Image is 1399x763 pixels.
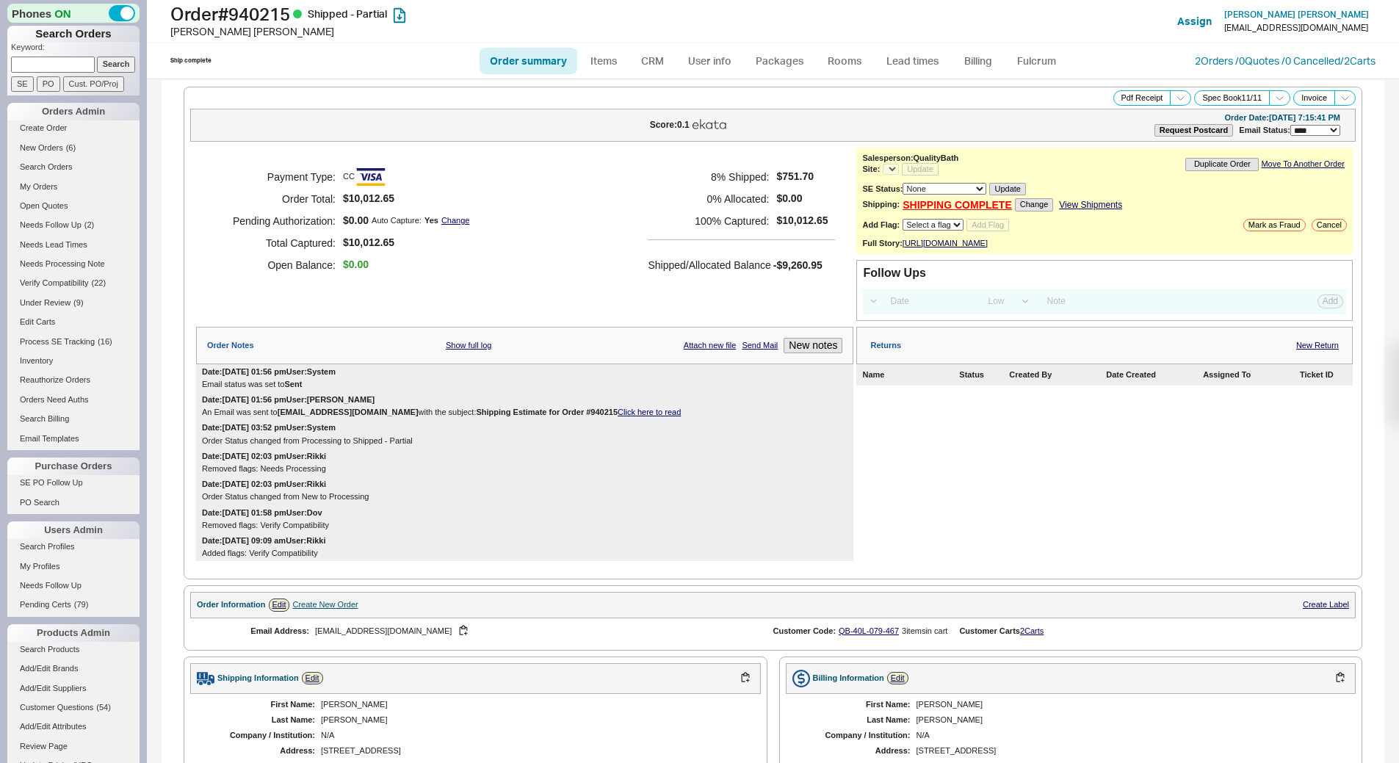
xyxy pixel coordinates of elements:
[7,700,140,715] a: Customer Questions(54)
[959,370,1006,380] div: Status
[217,673,299,683] div: Shipping Information
[1106,370,1200,380] div: Date Created
[952,48,1004,74] a: Billing
[269,599,290,611] a: Edit
[20,703,93,712] span: Customer Questions
[1009,370,1103,380] div: Created By
[7,431,140,446] a: Email Templates
[92,278,106,287] span: ( 22 )
[7,681,140,696] a: Add/Edit Suppliers
[784,338,842,353] button: New notes
[677,48,742,74] a: User info
[20,298,71,307] span: Under Review
[648,188,769,210] h5: 0 % Allocated:
[214,626,309,636] div: Email Address:
[66,143,76,152] span: ( 6 )
[7,353,140,369] a: Inventory
[7,411,140,427] a: Search Billing
[302,672,323,684] a: Edit
[214,210,336,232] h5: Pending Authorization:
[1224,9,1369,20] span: [PERSON_NAME] [PERSON_NAME]
[862,239,902,248] div: Full Story:
[343,258,369,271] span: $0.00
[321,700,746,709] div: [PERSON_NAME]
[7,392,140,408] a: Orders Need Auths
[1293,90,1335,106] button: Invoice
[480,48,577,74] a: Order summary
[476,408,618,416] b: Shipping Estimate for Order #940215
[648,166,769,188] h5: 8 % Shipped:
[7,539,140,554] a: Search Profiles
[7,661,140,676] a: Add/Edit Brands
[205,731,315,740] div: Company / Institution:
[205,746,315,756] div: Address:
[11,76,34,92] input: SE
[966,219,1009,231] button: Add Flag
[917,731,1342,740] div: N/A
[648,210,769,232] h5: 100 % Captured:
[343,236,469,249] span: $10,012.65
[1177,14,1212,29] button: Assign
[214,188,336,210] h5: Order Total:
[343,214,369,227] span: $0.00
[902,626,947,636] div: 3 item s in cart
[813,673,884,683] div: Billing Information
[7,578,140,593] a: Needs Follow Up
[1224,23,1368,33] div: [EMAIL_ADDRESS][DOMAIN_NAME]
[863,267,925,280] div: Follow Ups
[862,153,958,162] b: Salesperson: QualityBath
[7,642,140,657] a: Search Products
[1015,198,1054,211] button: Change
[817,48,872,74] a: Rooms
[20,220,82,229] span: Needs Follow Up
[800,700,911,709] div: First Name:
[1195,54,1340,67] a: 2Orders /0Quotes /0 Cancelled
[618,408,681,416] a: Click here to read
[773,259,823,271] span: -$9,260.95
[73,298,83,307] span: ( 9 )
[278,408,419,416] b: [EMAIL_ADDRESS][DOMAIN_NAME]
[202,452,326,461] div: Date: [DATE] 02:03 pm User: Rikki
[1340,54,1375,67] a: /2Carts
[1261,159,1345,169] a: Move To Another Order
[170,4,704,24] h1: Order # 940215
[917,700,1342,709] div: [PERSON_NAME]
[1203,370,1297,380] div: Assigned To
[202,464,847,474] div: Removed flags: Needs Processing
[776,170,828,183] span: $751.70
[776,192,828,205] span: $0.00
[20,337,95,346] span: Process SE Tracking
[7,475,140,491] a: SE PO Follow Up
[7,372,140,388] a: Reauthorize Orders
[441,216,470,225] a: Change
[20,259,105,268] span: Needs Processing Note
[7,179,140,195] a: My Orders
[650,120,690,129] div: Score: 0.1
[862,220,900,229] b: Add Flag:
[7,314,140,330] a: Edit Carts
[202,508,322,518] div: Date: [DATE] 01:58 pm User: Dov
[800,715,911,725] div: Last Name:
[202,380,847,389] div: Email status was set to
[742,341,778,350] a: Send Mail
[1020,626,1044,635] a: 2Carts
[321,731,746,740] div: N/A
[989,183,1025,195] button: Update
[321,746,746,756] div: [STREET_ADDRESS]
[7,237,140,253] a: Needs Lead Times
[7,458,140,475] div: Purchase Orders
[11,42,140,57] p: Keyword:
[7,521,140,539] div: Users Admin
[776,214,828,227] span: $10,012.65
[800,731,911,740] div: Company / Institution:
[862,200,900,209] b: Shipping:
[1007,48,1067,74] a: Fulcrum
[202,521,847,530] div: Removed flags: Verify Compatibility
[1296,341,1339,350] a: New Return
[882,292,976,311] input: Date
[292,600,358,610] div: Create New Order
[7,295,140,311] a: Under Review(9)
[74,600,89,609] span: ( 79 )
[7,198,140,214] a: Open Quotes
[343,192,469,205] span: $10,012.65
